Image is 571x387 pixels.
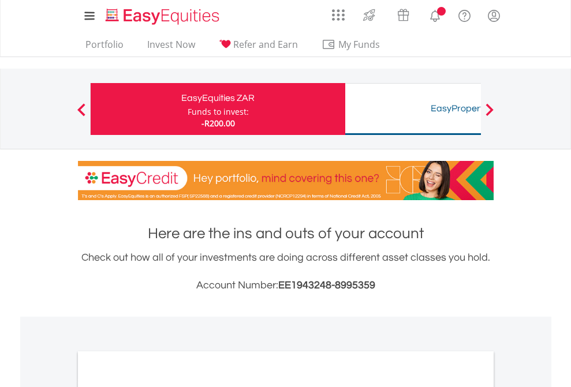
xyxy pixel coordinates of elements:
a: Invest Now [143,39,200,57]
button: Previous [70,109,93,121]
img: vouchers-v2.svg [394,6,413,24]
img: EasyCredit Promotion Banner [78,161,494,200]
img: thrive-v2.svg [360,6,379,24]
img: grid-menu-icon.svg [332,9,345,21]
a: Portfolio [81,39,128,57]
div: EasyEquities ZAR [98,90,338,106]
span: Refer and Earn [233,38,298,51]
div: Check out how all of your investments are doing across different asset classes you hold. [78,250,494,294]
a: Home page [101,3,224,26]
button: Next [478,109,501,121]
a: Notifications [420,3,450,26]
a: FAQ's and Support [450,3,479,26]
span: -R200.00 [201,118,235,129]
span: My Funds [322,37,397,52]
a: My Profile [479,3,509,28]
a: Vouchers [386,3,420,24]
div: Funds to invest: [188,106,249,118]
h3: Account Number: [78,277,494,294]
a: Refer and Earn [214,39,303,57]
span: EE1943248-8995359 [278,280,375,291]
img: EasyEquities_Logo.png [103,7,224,26]
a: AppsGrid [324,3,352,21]
h1: Here are the ins and outs of your account [78,223,494,244]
